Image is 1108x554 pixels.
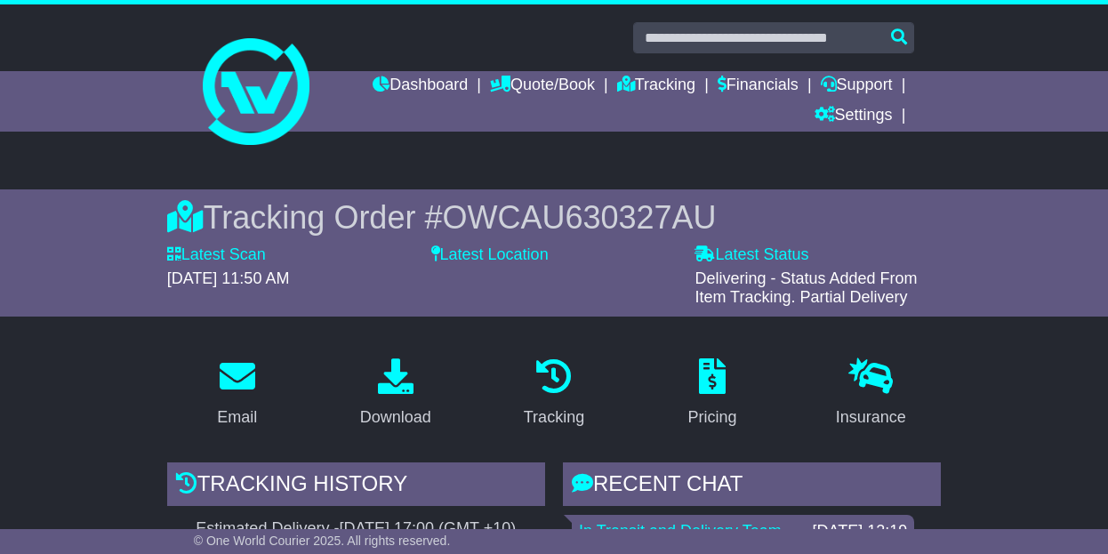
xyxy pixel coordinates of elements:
a: Insurance [824,352,918,436]
a: Financials [718,71,799,101]
span: © One World Courier 2025. All rights reserved. [194,534,451,548]
span: Delivering - Status Added From Item Tracking. Partial Delivery [695,269,917,307]
div: Insurance [836,405,906,430]
div: Estimated Delivery - [167,519,545,539]
a: Support [821,71,893,101]
span: [DATE] 11:50 AM [167,269,290,287]
a: In Transit and Delivery Team [579,522,782,540]
div: Email [217,405,257,430]
a: Download [349,352,443,436]
a: Tracking [617,71,695,101]
div: Tracking Order # [167,198,942,237]
label: Latest Location [431,245,549,265]
a: Dashboard [373,71,468,101]
div: Download [360,405,431,430]
div: Pricing [688,405,737,430]
a: Settings [815,101,893,132]
label: Latest Status [695,245,808,265]
span: OWCAU630327AU [442,199,716,236]
div: [DATE] 12:19 [813,522,908,542]
a: Tracking [512,352,596,436]
div: Tracking [524,405,584,430]
label: Latest Scan [167,245,266,265]
div: Tracking history [167,462,545,510]
a: Pricing [677,352,749,436]
a: Quote/Book [490,71,595,101]
div: [DATE] 17:00 (GMT +10) [339,519,516,539]
div: RECENT CHAT [563,462,941,510]
a: Email [205,352,269,436]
